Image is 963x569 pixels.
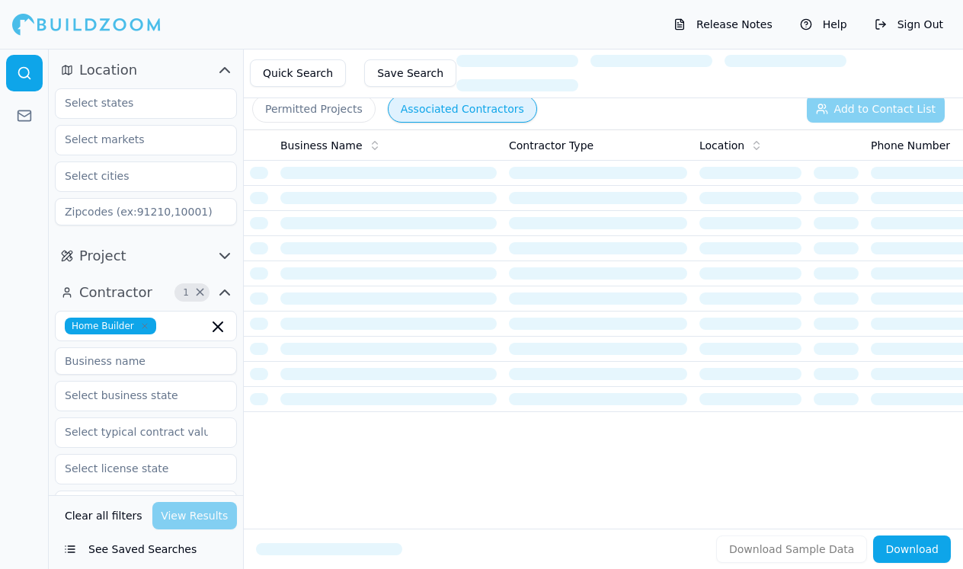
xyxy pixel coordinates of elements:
button: Quick Search [250,59,346,87]
button: Save Search [364,59,456,87]
input: Phone ex: 5555555555 [55,491,237,518]
button: Project [55,244,237,268]
span: Contractor [79,282,152,303]
span: Project [79,245,126,267]
input: Select license state [56,455,217,482]
span: Business Name [280,138,363,153]
span: 1 [178,285,194,300]
button: Clear all filters [61,502,146,529]
button: Help [792,12,855,37]
input: Select business state [56,382,217,409]
input: Select typical contract value [56,418,217,446]
span: Phone Number [871,138,950,153]
input: Select cities [56,162,217,190]
button: Location [55,58,237,82]
span: Location [79,59,137,81]
button: See Saved Searches [55,535,237,563]
button: Download [873,535,951,563]
button: Permitted Projects [252,95,376,123]
input: Business name [55,347,237,375]
button: Associated Contractors [388,95,537,123]
span: Location [699,138,744,153]
button: Sign Out [867,12,951,37]
span: Contractor Type [509,138,593,153]
span: Clear Contractor filters [194,289,206,296]
input: Select markets [56,126,217,153]
span: Home Builder [65,318,156,334]
button: Release Notes [666,12,780,37]
input: Select states [56,89,217,117]
input: Zipcodes (ex:91210,10001) [55,198,237,225]
button: Contractor1Clear Contractor filters [55,280,237,305]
